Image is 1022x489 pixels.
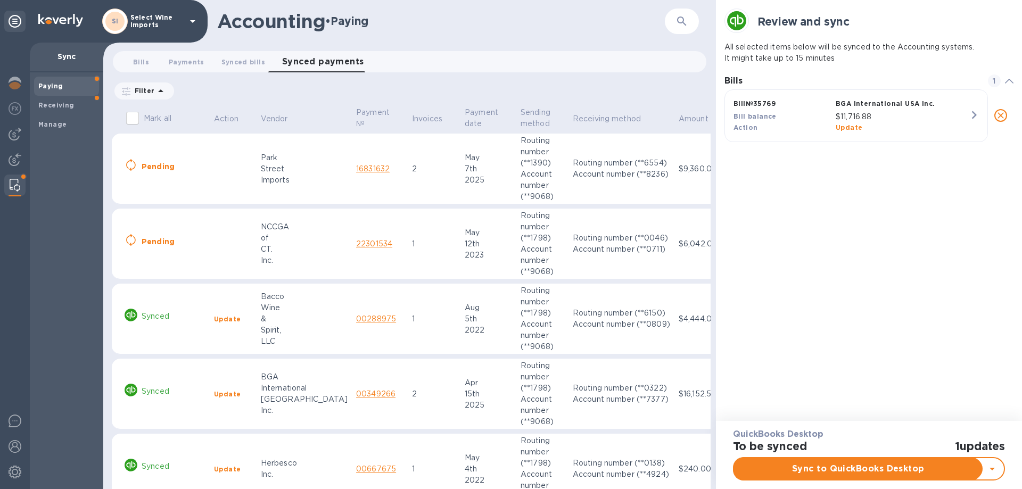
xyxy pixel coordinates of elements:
[757,15,850,28] b: Review and sync
[261,163,348,175] div: Street
[573,308,670,319] div: Routing number (**6150)
[261,302,348,313] div: Wine
[679,163,722,175] p: $9,360.00
[261,371,348,383] div: BGA
[465,107,512,129] span: Payment date
[356,164,390,173] a: 16831632
[356,314,396,323] a: 00288975
[465,463,512,475] div: 4th
[465,107,498,129] p: Payment date
[130,86,154,95] p: Filter
[412,163,456,175] p: 2
[412,113,456,125] span: Invoices
[573,394,670,405] div: Account number (**7377)
[261,405,348,416] div: Inc.
[679,463,722,475] p: $240.00
[465,475,512,486] div: 2022
[836,111,979,122] p: $11,716.88
[261,325,348,336] div: Spirit,
[724,89,988,142] button: Bill№35769BGA International USA Inc.Bill balance$11,716.88ActionUpdate
[573,458,670,469] div: Routing number (**0138)
[724,72,1013,89] div: Bills 1
[261,233,348,244] div: of
[724,42,1013,64] p: All selected items below will be synced to the Accounting systems. It might take up to 15 minutes
[214,113,238,125] p: Action
[521,210,564,277] p: Routing number (**1798) Account number (**9068)
[465,163,512,175] div: 7th
[988,103,1013,128] button: close
[261,152,348,163] div: Park
[38,101,75,109] b: Receiving
[733,100,776,107] b: Bill № 35769
[356,107,390,129] p: Payment №
[993,77,995,85] b: 1
[724,89,1013,143] div: grid
[573,319,670,330] div: Account number (**0809)
[261,113,302,125] span: Vendor
[465,377,512,388] div: Apr
[733,440,807,453] h2: To be synced
[261,336,348,347] div: LLC
[465,325,512,336] div: 2022
[573,233,670,244] div: Routing number (**0046)
[112,17,119,25] b: SI
[142,311,205,322] p: Synced
[521,360,564,427] p: Routing number (**1798) Account number (**9068)
[679,113,722,125] span: Amount
[465,175,512,186] div: 2025
[169,56,204,68] span: Payments
[465,250,512,261] div: 2023
[573,469,670,480] div: Account number (**4924)
[733,123,757,131] b: Action
[38,82,63,90] b: Paying
[214,113,252,125] span: Action
[214,390,241,398] b: Update
[573,113,655,125] span: Receiving method
[679,388,722,400] p: $16,152.50
[465,302,512,313] div: Aug
[679,238,722,250] p: $6,042.00
[214,315,241,323] b: Update
[142,161,205,172] p: Pending
[733,429,1005,440] h3: QuickBooks Desktop
[955,440,1005,453] h2: 1 updates
[734,458,983,479] button: Sync to QuickBooks Desktop
[325,14,368,28] h2: • Paying
[521,107,550,129] p: Sending method
[465,227,512,238] div: May
[573,383,670,394] div: Routing number (**0322)
[144,113,171,124] p: Mark all
[261,394,348,405] div: [GEOGRAPHIC_DATA]
[465,152,512,163] div: May
[573,244,670,255] div: Account number (**0711)
[261,221,348,233] div: NCCGA
[214,465,241,473] b: Update
[261,313,348,325] div: &
[217,10,325,32] h1: Accounting
[261,458,348,469] div: Herbesco
[573,113,641,125] p: Receiving method
[261,383,348,394] div: International
[412,113,442,125] p: Invoices
[9,102,21,115] img: Foreign exchange
[261,469,348,480] div: Inc.
[356,465,396,473] a: 00667675
[38,14,83,27] img: Logo
[679,313,722,325] p: $4,444.00
[733,112,777,120] b: Bill balance
[38,120,67,128] b: Manage
[521,135,564,202] p: Routing number (**1390) Account number (**9068)
[465,313,512,325] div: 5th
[356,107,403,129] span: Payment №
[573,158,670,169] div: Routing number (**6554)
[836,123,862,131] b: Update
[133,56,149,68] span: Bills
[261,291,348,302] div: Bacco
[679,113,708,125] p: Amount
[221,56,265,68] span: Synced bills
[261,255,348,266] div: Inc.
[412,238,456,250] p: 1
[521,285,564,352] p: Routing number (**1798) Account number (**9068)
[521,107,564,129] span: Sending method
[4,11,26,32] div: Unpin categories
